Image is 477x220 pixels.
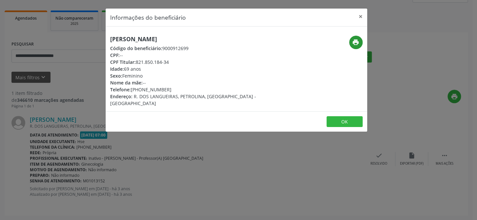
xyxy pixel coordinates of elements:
[110,36,275,43] h5: [PERSON_NAME]
[110,59,136,65] span: CPF Titular:
[110,93,256,106] span: R. DOS LANGUEIRAS, PETROLINA, [GEOGRAPHIC_DATA] - [GEOGRAPHIC_DATA]
[349,36,363,49] button: print
[110,86,131,93] span: Telefone:
[110,65,275,72] div: 69 anos
[327,116,363,127] button: OK
[110,72,275,79] div: Feminino
[110,13,186,22] h5: Informações do beneficiário
[110,52,120,58] span: CPF:
[110,45,275,52] div: 9000912699
[110,66,124,72] span: Idade:
[110,52,275,59] div: --
[110,79,275,86] div: --
[110,86,275,93] div: [PHONE_NUMBER]
[110,59,275,65] div: 821.850.184-34
[354,9,367,25] button: Close
[110,80,143,86] span: Nome da mãe:
[110,73,122,79] span: Sexo:
[110,45,162,51] span: Código do beneficiário:
[110,93,132,100] span: Endereço:
[352,39,359,46] i: print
